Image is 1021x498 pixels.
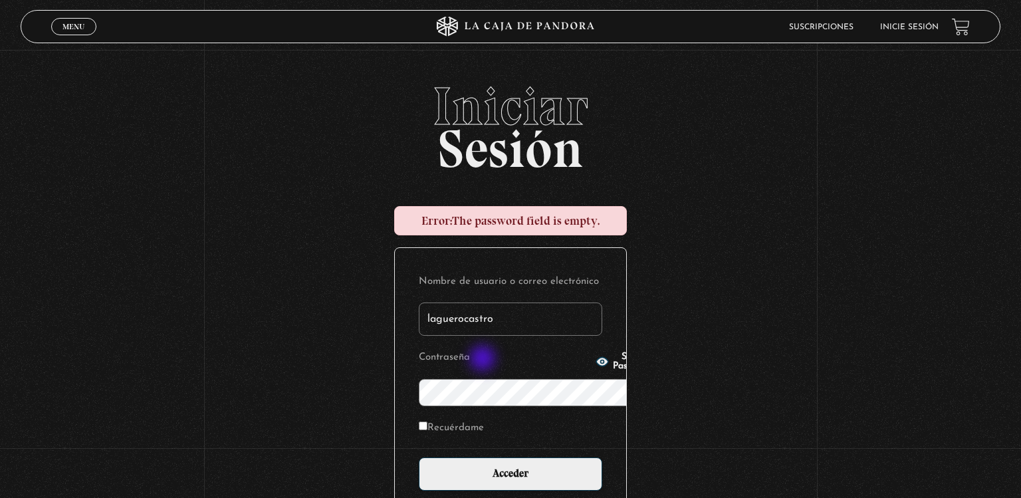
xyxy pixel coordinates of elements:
span: Iniciar [21,80,1001,133]
h2: Sesión [21,80,1001,165]
a: Inicie sesión [880,23,939,31]
input: Recuérdame [419,422,427,430]
label: Recuérdame [419,418,484,439]
span: Show Password [613,352,651,371]
button: Show Password [596,352,651,371]
input: Acceder [419,457,602,491]
strong: Error: [421,213,452,228]
label: Contraseña [419,348,592,368]
label: Nombre de usuario o correo electrónico [419,272,602,293]
a: View your shopping cart [952,17,970,35]
span: Cerrar [58,34,90,43]
div: The password field is empty. [394,206,627,235]
span: Menu [62,23,84,31]
a: Suscripciones [789,23,853,31]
